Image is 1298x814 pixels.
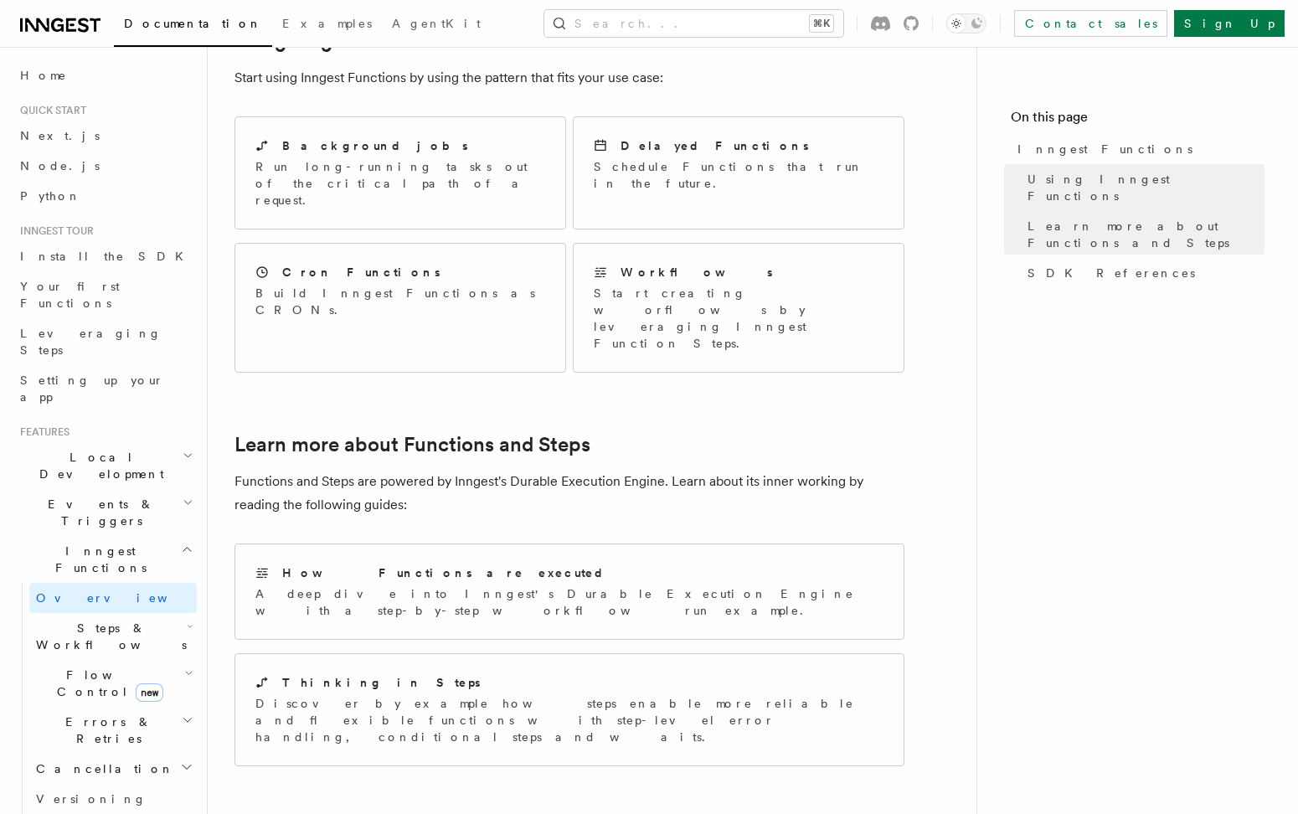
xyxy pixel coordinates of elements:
a: Install the SDK [13,241,197,271]
span: Inngest Functions [1017,141,1192,157]
a: Documentation [114,5,272,47]
span: SDK References [1028,265,1195,281]
p: Start creating worflows by leveraging Inngest Function Steps. [594,285,883,352]
p: Functions and Steps are powered by Inngest's Durable Execution Engine. Learn about its inner work... [234,470,904,517]
span: Setting up your app [20,374,164,404]
span: Features [13,425,70,439]
button: Cancellation [29,754,197,784]
button: Flow Controlnew [29,660,197,707]
a: Background jobsRun long-running tasks out of the critical path of a request. [234,116,566,229]
a: Node.js [13,151,197,181]
span: Your first Functions [20,280,120,310]
a: SDK References [1021,258,1265,288]
kbd: ⌘K [810,15,833,32]
h2: Delayed Functions [621,137,809,154]
a: Setting up your app [13,365,197,412]
button: Local Development [13,442,197,489]
span: Using Inngest Functions [1028,171,1265,204]
h4: On this page [1011,107,1265,134]
p: Discover by example how steps enable more reliable and flexible functions with step-level error h... [255,695,883,745]
a: Cron FunctionsBuild Inngest Functions as CRONs. [234,243,566,373]
a: Overview [29,583,197,613]
span: Events & Triggers [13,496,183,529]
span: Python [20,189,81,203]
a: Python [13,181,197,211]
span: Documentation [124,17,262,30]
h2: How Functions are executed [282,564,605,581]
h2: Thinking in Steps [282,674,481,691]
p: Schedule Functions that run in the future. [594,158,883,192]
h2: Cron Functions [282,264,440,281]
button: Toggle dark mode [946,13,986,33]
h2: Background jobs [282,137,468,154]
p: Build Inngest Functions as CRONs. [255,285,545,318]
button: Inngest Functions [13,536,197,583]
a: Contact sales [1014,10,1167,37]
span: Inngest tour [13,224,94,238]
span: Quick start [13,104,86,117]
span: Home [20,67,67,84]
a: Leveraging Steps [13,318,197,365]
span: Node.js [20,159,100,173]
span: Learn more about Functions and Steps [1028,218,1265,251]
span: Install the SDK [20,250,193,263]
span: Next.js [20,129,100,142]
button: Search...⌘K [544,10,843,37]
a: Delayed FunctionsSchedule Functions that run in the future. [573,116,904,229]
span: Leveraging Steps [20,327,162,357]
a: Next.js [13,121,197,151]
span: Errors & Retries [29,714,182,747]
a: Using Inngest Functions [1021,164,1265,211]
p: A deep dive into Inngest's Durable Execution Engine with a step-by-step workflow run example. [255,585,883,619]
a: Inngest Functions [1011,134,1265,164]
a: Your first Functions [13,271,197,318]
a: AgentKit [382,5,491,45]
a: Learn more about Functions and Steps [234,433,590,456]
a: Learn more about Functions and Steps [1021,211,1265,258]
a: Thinking in StepsDiscover by example how steps enable more reliable and flexible functions with s... [234,653,904,766]
p: Start using Inngest Functions by using the pattern that fits your use case: [234,66,904,90]
span: Inngest Functions [13,543,181,576]
span: new [136,683,163,702]
span: Steps & Workflows [29,620,187,653]
p: Run long-running tasks out of the critical path of a request. [255,158,545,209]
button: Errors & Retries [29,707,197,754]
h2: Workflows [621,264,773,281]
span: AgentKit [392,17,481,30]
span: Local Development [13,449,183,482]
a: Versioning [29,784,197,814]
a: Sign Up [1174,10,1285,37]
span: Flow Control [29,667,184,700]
a: How Functions are executedA deep dive into Inngest's Durable Execution Engine with a step-by-step... [234,544,904,640]
span: Examples [282,17,372,30]
a: Examples [272,5,382,45]
button: Steps & Workflows [29,613,197,660]
span: Versioning [36,792,147,806]
a: Home [13,60,197,90]
span: Cancellation [29,760,174,777]
button: Events & Triggers [13,489,197,536]
span: Overview [36,591,209,605]
a: WorkflowsStart creating worflows by leveraging Inngest Function Steps. [573,243,904,373]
